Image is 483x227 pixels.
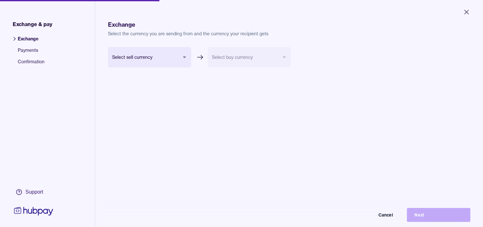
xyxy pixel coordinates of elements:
span: Exchange & pay [13,20,52,28]
p: Select the currency you are sending from and the currency your recipient gets [108,31,470,37]
h1: Exchange [108,20,470,29]
button: Cancel [337,208,400,222]
span: Confirmation [18,58,44,70]
div: Support [25,189,43,196]
button: Close [455,5,478,19]
span: Exchange [18,36,44,47]
span: Payments [18,47,44,58]
a: Support [13,185,55,199]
